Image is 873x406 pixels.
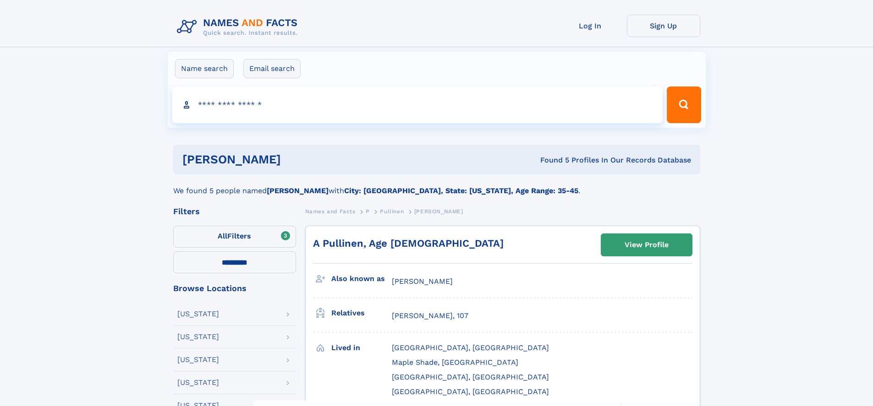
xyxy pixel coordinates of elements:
h3: Lived in [331,340,392,356]
span: Maple Shade, [GEOGRAPHIC_DATA] [392,358,518,367]
b: City: [GEOGRAPHIC_DATA], State: [US_STATE], Age Range: 35-45 [344,186,578,195]
div: View Profile [625,234,669,255]
div: Filters [173,207,296,216]
div: Browse Locations [173,284,296,292]
span: All [218,232,227,240]
h1: [PERSON_NAME] [182,154,411,165]
div: [US_STATE] [177,333,219,341]
span: Pullinen [380,208,404,215]
a: P [366,206,370,217]
span: [PERSON_NAME] [414,208,463,215]
img: Logo Names and Facts [173,15,305,39]
a: Names and Facts [305,206,356,217]
button: Search Button [667,87,701,123]
span: [GEOGRAPHIC_DATA], [GEOGRAPHIC_DATA] [392,387,549,396]
span: [PERSON_NAME] [392,277,453,286]
a: View Profile [601,234,692,256]
a: Sign Up [627,15,700,37]
a: Log In [554,15,627,37]
div: Found 5 Profiles In Our Records Database [411,155,691,165]
a: [PERSON_NAME], 107 [392,311,468,321]
h3: Relatives [331,305,392,321]
b: [PERSON_NAME] [267,186,329,195]
div: We found 5 people named with . [173,174,700,196]
span: [GEOGRAPHIC_DATA], [GEOGRAPHIC_DATA] [392,343,549,352]
label: Filters [173,226,296,248]
h3: Also known as [331,271,392,287]
div: [US_STATE] [177,310,219,318]
input: search input [172,87,663,123]
div: [US_STATE] [177,356,219,363]
span: P [366,208,370,215]
a: Pullinen [380,206,404,217]
label: Email search [243,59,301,78]
div: [US_STATE] [177,379,219,386]
label: Name search [175,59,234,78]
span: [GEOGRAPHIC_DATA], [GEOGRAPHIC_DATA] [392,373,549,381]
a: A Pullinen, Age [DEMOGRAPHIC_DATA] [313,238,504,249]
